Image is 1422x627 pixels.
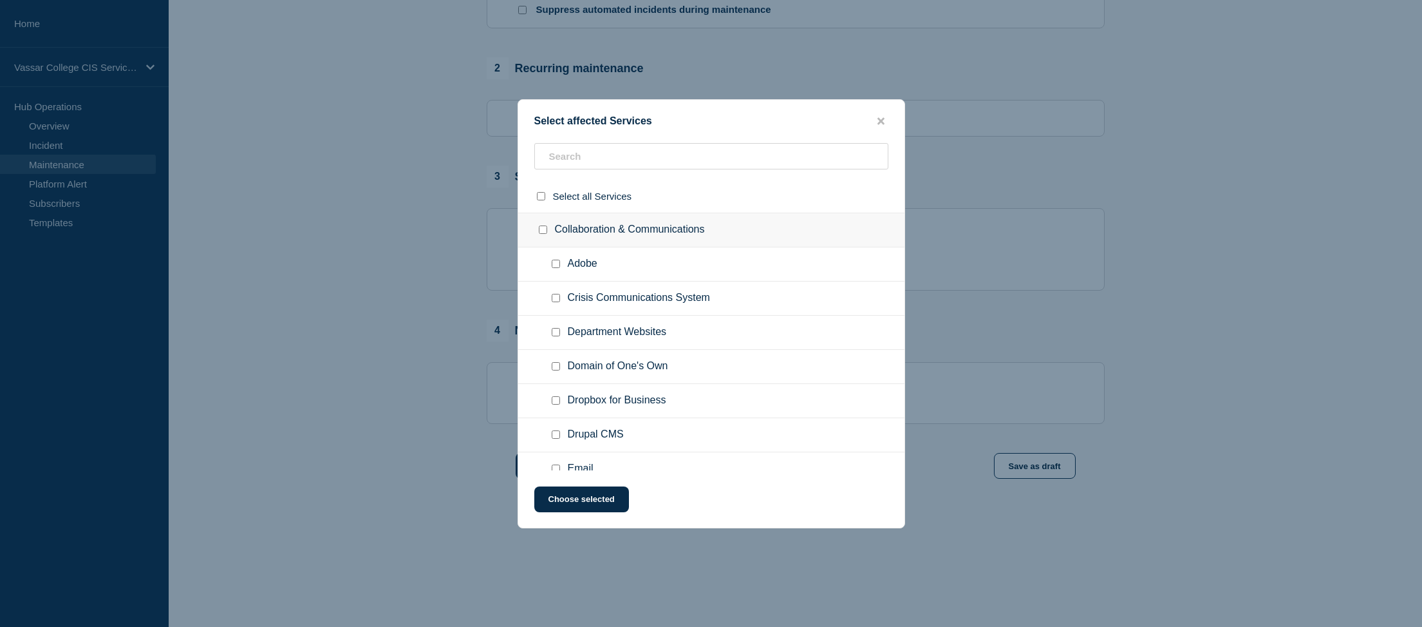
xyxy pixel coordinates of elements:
[568,429,624,441] span: Drupal CMS
[534,487,629,512] button: Choose selected
[553,191,632,202] span: Select all Services
[874,115,888,128] button: close button
[552,362,560,371] input: Domain of One's Own checkbox
[568,258,597,271] span: Adobe
[552,328,560,336] input: Department Websites checkbox
[552,430,560,439] input: Drupal CMS checkbox
[552,294,560,302] input: Crisis Communications System checkbox
[568,463,594,476] span: Email
[568,326,667,339] span: Department Websites
[552,396,560,405] input: Dropbox for Business checkbox
[568,360,668,373] span: Domain of One's Own
[552,260,560,268] input: Adobe checkbox
[552,465,560,473] input: Email checkbox
[534,143,888,169] input: Search
[568,292,710,305] span: Crisis Communications System
[518,115,904,128] div: Select affected Services
[518,213,904,247] div: Collaboration & Communications
[568,394,666,407] span: Dropbox for Business
[537,192,545,200] input: select all checkbox
[539,226,547,234] input: Collaboration & Communications checkbox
